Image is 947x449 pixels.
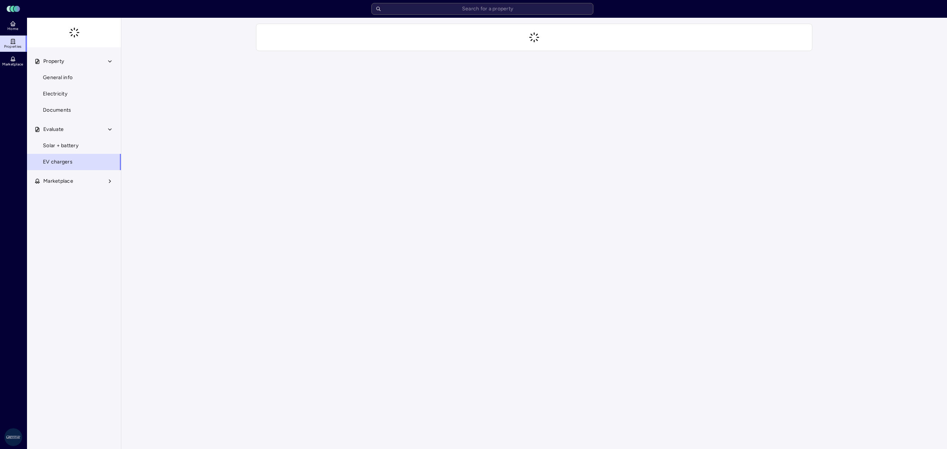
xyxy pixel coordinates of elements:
[43,158,73,166] span: EV chargers
[27,154,121,170] a: EV chargers
[7,27,18,31] span: Home
[43,177,73,185] span: Marketplace
[43,106,71,114] span: Documents
[43,90,67,98] span: Electricity
[43,57,64,65] span: Property
[43,142,78,150] span: Solar + battery
[27,53,122,70] button: Property
[371,3,593,15] input: Search for a property
[27,138,121,154] a: Solar + battery
[27,121,122,138] button: Evaluate
[27,102,121,118] a: Documents
[27,70,121,86] a: General info
[4,428,22,446] img: Greystar AS
[43,74,73,82] span: General info
[27,86,121,102] a: Electricity
[27,173,122,189] button: Marketplace
[43,125,64,134] span: Evaluate
[4,44,22,49] span: Properties
[2,62,23,67] span: Marketplace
